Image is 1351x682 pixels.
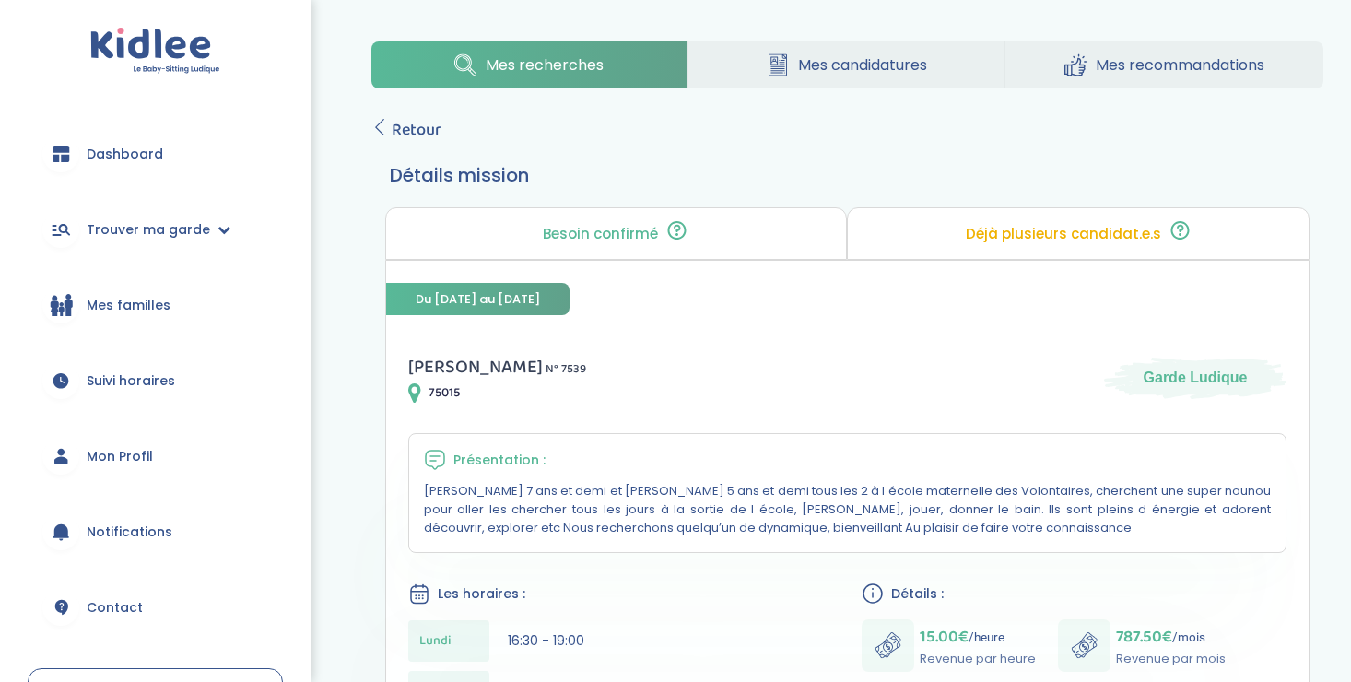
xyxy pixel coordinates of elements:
[28,574,283,641] a: Contact
[1116,650,1226,668] p: Revenue par mois
[798,53,927,76] span: Mes candidatures
[390,161,1305,189] h3: Détails mission
[546,359,586,379] span: N° 7539
[688,41,1004,88] a: Mes candidatures
[371,117,441,143] a: Retour
[424,482,1271,537] p: [PERSON_NAME] 7 ans et demi et [PERSON_NAME] 5 ans et demi tous les 2 à l école maternelle des Vo...
[1096,53,1264,76] span: Mes recommandations
[1116,624,1226,650] p: /mois
[87,447,153,466] span: Mon Profil
[508,631,584,650] span: 16:30 - 19:00
[429,383,460,403] span: 75015
[28,121,283,187] a: Dashboard
[87,296,170,315] span: Mes familles
[1116,624,1172,650] span: 787.50€
[419,631,452,651] span: Lundi
[87,523,172,542] span: Notifications
[90,28,220,75] img: logo.svg
[28,347,283,414] a: Suivi horaires
[386,283,570,315] span: Du [DATE] au [DATE]
[966,227,1161,241] p: Déjà plusieurs candidat.e.s
[87,371,175,391] span: Suivi horaires
[920,624,1036,650] p: /heure
[371,41,687,88] a: Mes recherches
[543,227,658,241] p: Besoin confirmé
[28,499,283,565] a: Notifications
[87,145,163,164] span: Dashboard
[28,272,283,338] a: Mes familles
[28,196,283,263] a: Trouver ma garde
[87,598,143,617] span: Contact
[1005,41,1322,88] a: Mes recommandations
[486,53,604,76] span: Mes recherches
[438,584,525,604] span: Les horaires :
[453,451,546,470] span: Présentation :
[87,220,210,240] span: Trouver ma garde
[408,352,543,382] span: [PERSON_NAME]
[920,650,1036,668] p: Revenue par heure
[28,423,283,489] a: Mon Profil
[920,624,969,650] span: 15.00€
[891,584,944,604] span: Détails :
[392,117,441,143] span: Retour
[1144,368,1248,388] span: Garde Ludique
